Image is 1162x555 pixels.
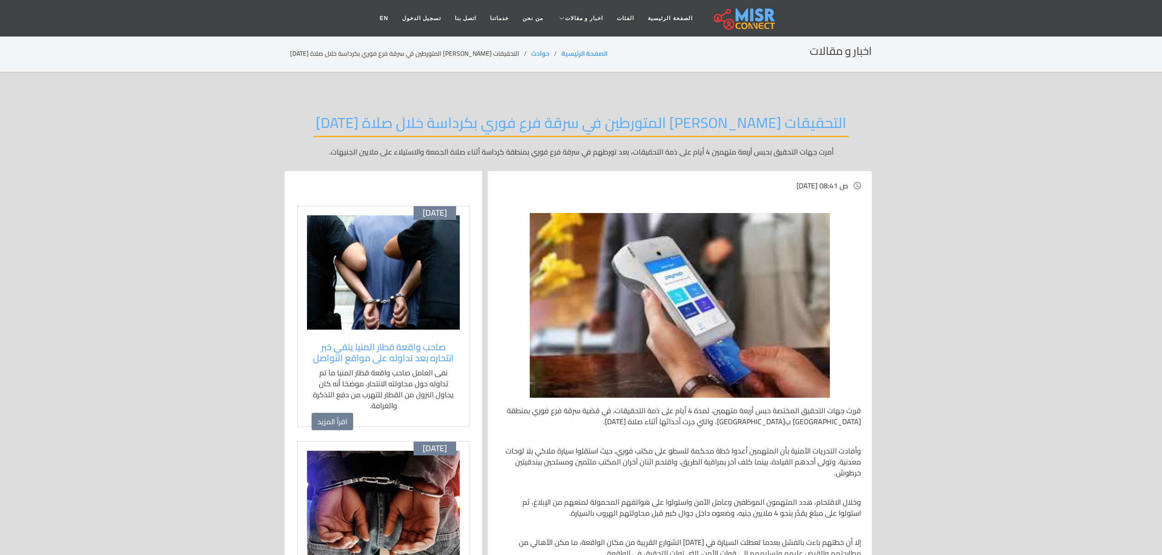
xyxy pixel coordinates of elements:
[313,114,849,137] h2: التحقيقات [PERSON_NAME] المتورطين في سرقة فرع فوري بكرداسة خلال صلاة [DATE]
[373,10,395,27] a: EN
[499,445,861,478] p: وأفادت التحريات الأمنية بأن المتهمين أعدوا خطة محكمة للسطو على مكتب فوري، حيث استقلوا سيارة ملاكي...
[516,10,549,27] a: من نحن
[796,179,848,192] span: [DATE] 08:41 ص
[483,10,516,27] a: خدماتنا
[561,48,608,59] a: الصفحة الرئيسية
[610,10,641,27] a: الفئات
[423,443,447,454] span: [DATE]
[530,213,830,398] img: حبس المتهمين بسرقة فرع فوري في كرداسة خلال صلاة الجمعة بعد القبض عليهم
[290,49,531,59] li: التحقيقات [PERSON_NAME] المتورطين في سرقة فرع فوري بكرداسة خلال صلاة [DATE]
[499,496,861,518] p: وخلال الاقتحام، هدد المتهمون الموظفين وعامل الأمن واستولوا على هواتفهم المحمولة لمنعهم من الإبلاغ...
[531,48,549,59] a: حوادث
[312,342,455,363] a: صاحب واقعة قطار المنيا ينفي خبر انتحاره بعد تداوله على مواقع التواصل
[810,45,872,58] h2: اخبار و مقالات
[312,367,455,411] p: نفى العامل صاحب واقعة قطار المنيا ما تم تداوله حول محاولته الانتحار، موضحًا أنه كان يحاول النزول ...
[448,10,483,27] a: اتصل بنا
[395,10,448,27] a: تسجيل الدخول
[499,405,861,427] p: قررت جهات التحقيق المختصة حبس أربعة متهمين، لمدة 4 أيام على ذمة التحقيقات، في قضية سرقة فرع فوري ...
[423,208,447,218] span: [DATE]
[641,10,699,27] a: الصفحة الرئيسية
[565,14,603,22] span: اخبار و مقالات
[290,146,872,157] p: أمرت جهات التحقيق بحبس أربعة متهمين 4 أيام على ذمة التحقيقات، بعد تورطهم في سرقة فرع فوري بمنطقة ...
[714,7,775,30] img: main.misr_connect
[307,215,460,330] img: عامل ينفي شائعة انتحاره داخل قطار المنيا
[312,413,353,430] a: اقرأ المزيد
[550,10,610,27] a: اخبار و مقالات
